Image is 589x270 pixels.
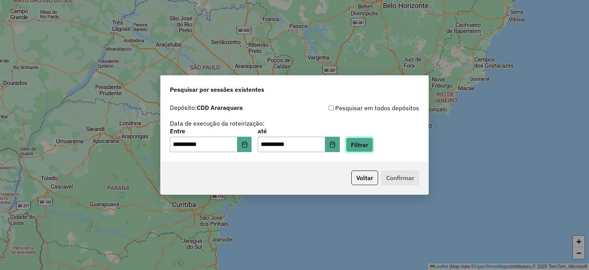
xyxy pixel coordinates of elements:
button: Filtrar [346,137,373,152]
label: Data de execução da roteirização: [170,119,265,128]
strong: CDD Araraquara [197,104,243,111]
button: Choose Date [325,137,340,152]
button: Voltar [351,171,378,185]
label: Depósito: [170,103,243,112]
button: Choose Date [237,137,252,152]
div: Pesquisar em todos depósitos [294,103,419,113]
label: Entre [170,126,252,136]
span: Pesquisar por sessões existentes [170,85,264,94]
label: até [258,126,339,136]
